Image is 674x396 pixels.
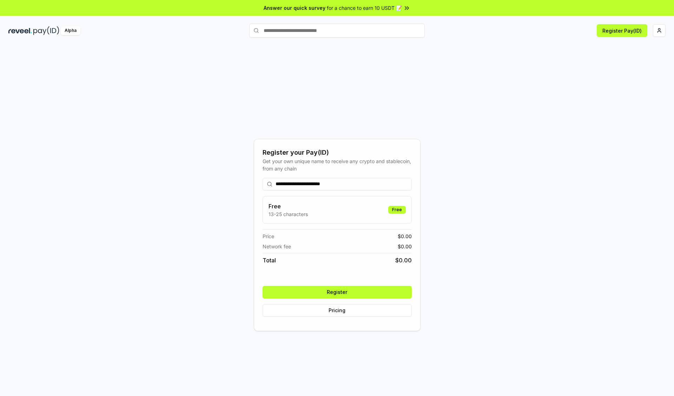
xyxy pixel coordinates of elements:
[597,24,647,37] button: Register Pay(ID)
[327,4,402,12] span: for a chance to earn 10 USDT 📝
[398,233,412,240] span: $ 0.00
[263,286,412,298] button: Register
[263,304,412,317] button: Pricing
[269,202,308,210] h3: Free
[263,148,412,157] div: Register your Pay(ID)
[388,206,406,214] div: Free
[263,233,274,240] span: Price
[263,256,276,264] span: Total
[395,256,412,264] span: $ 0.00
[61,26,80,35] div: Alpha
[8,26,32,35] img: reveel_dark
[264,4,325,12] span: Answer our quick survey
[263,243,291,250] span: Network fee
[398,243,412,250] span: $ 0.00
[263,157,412,172] div: Get your own unique name to receive any crypto and stablecoin, from any chain
[269,210,308,218] p: 13-25 characters
[33,26,59,35] img: pay_id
